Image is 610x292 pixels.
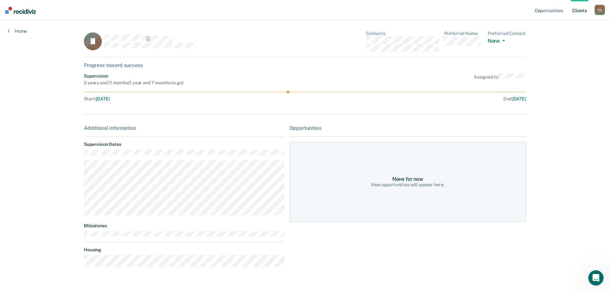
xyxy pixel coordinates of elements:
div: End : [308,96,526,102]
dt: Contacts [366,31,439,36]
span: [DATE] [512,96,526,101]
div: Additional information [84,125,284,131]
div: Opportunities [289,125,526,131]
a: Home [8,28,27,34]
div: None for now [392,176,423,182]
dt: Preferred Contact [488,31,526,36]
dt: Preferred Name [444,31,483,36]
span: [DATE] [96,96,110,101]
div: C G [595,5,605,15]
button: CG [595,5,605,15]
div: Progress toward success [84,62,526,68]
div: Start : [84,96,305,102]
dt: Milestones [84,223,284,229]
button: None [488,38,508,45]
div: New opportunities will appear here. [371,182,444,188]
dt: Housing [84,247,284,253]
iframe: Intercom live chat [588,270,604,286]
div: 2 years and 11 months ( 1 year and 7 months to go ) [84,80,183,86]
div: Assigned to [474,73,526,86]
div: Supervision [84,73,183,79]
dt: Supervision Dates [84,142,284,147]
img: Recidiviz [5,7,36,14]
